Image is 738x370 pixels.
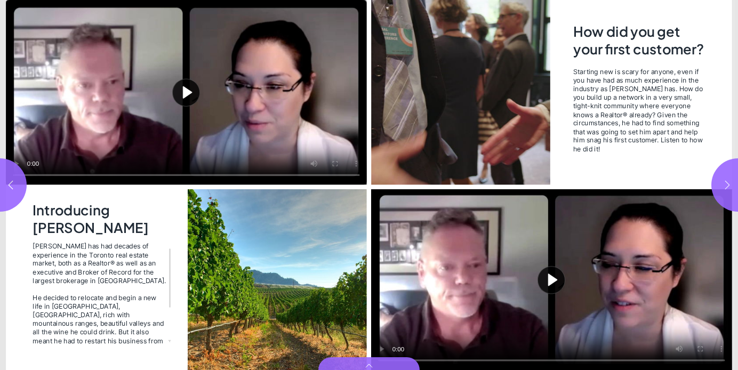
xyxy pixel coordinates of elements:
[33,202,169,236] h2: Introducing [PERSON_NAME]
[573,67,703,153] span: Starting new is scary for anyone, even if you have had as much experience in the industry as [PER...
[33,242,167,285] div: [PERSON_NAME] has had decades of experience in the Toronto real estate market, both as a Realtor®...
[573,23,705,60] h2: How did you get your first customer?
